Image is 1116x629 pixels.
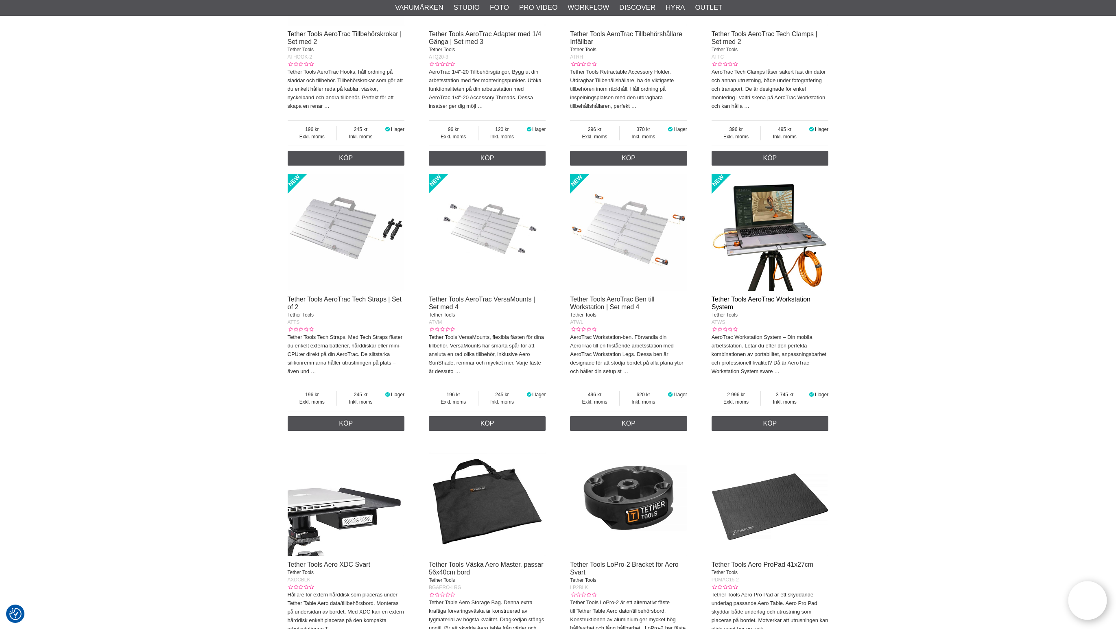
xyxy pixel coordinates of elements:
[288,439,405,556] img: Tether Tools Aero XDC Svart
[570,68,687,110] p: Tether Tools Retractable Accessory Holder. Utdragbar Tillbehållshållare, ha de viktigaste tillbeh...
[620,126,667,133] span: 370
[384,392,391,397] i: I lager
[429,319,442,325] span: ATVM
[429,31,542,45] a: Tether Tools AeroTrac Adapter med 1/4 Gänga | Set med 3
[288,54,312,60] span: ATHOOK-2
[570,391,619,398] span: 496
[712,561,814,568] a: Tether Tools Aero ProPad 41x27cm
[288,416,405,431] a: Köp
[311,368,316,374] a: …
[288,31,402,45] a: Tether Tools AeroTrac Tillbehörskrokar | Set med 2
[288,61,314,68] div: Kundbetyg: 0
[429,398,478,406] span: Exkl. moms
[288,126,337,133] span: 196
[619,2,655,13] a: Discover
[490,2,509,13] a: Foto
[761,133,808,140] span: Inkl. moms
[570,591,596,598] div: Kundbetyg: 0
[454,2,480,13] a: Studio
[712,54,724,60] span: ATTC
[288,561,370,568] a: Tether Tools Aero XDC Svart
[570,126,619,133] span: 296
[808,127,815,132] i: I lager
[288,174,405,291] img: Tether Tools AeroTrac Tech Straps | Set of 2
[568,2,609,13] a: Workflow
[395,2,443,13] a: Varumärken
[712,61,738,68] div: Kundbetyg: 0
[429,561,544,576] a: Tether Tools Väska Aero Master, passar 56x40cm bord
[429,585,461,590] span: BGAERO-LRG
[391,127,404,132] span: I lager
[429,54,448,60] span: ATQ20-3
[712,319,725,325] span: ATWS
[288,570,314,575] span: Tether Tools
[429,312,455,318] span: Tether Tools
[429,296,535,310] a: Tether Tools AeroTrac VersaMounts | Set med 4
[570,54,583,60] span: ATRH
[570,61,596,68] div: Kundbetyg: 0
[288,296,402,310] a: Tether Tools AeroTrac Tech Straps | Set of 2
[761,398,808,406] span: Inkl. moms
[666,2,685,13] a: Hyra
[9,607,22,621] button: Samtyckesinställningar
[570,585,588,590] span: LP2BLK
[570,296,654,310] a: Tether Tools AeroTrac Ben till Workstation | Set med 4
[532,127,546,132] span: I lager
[712,583,738,591] div: Kundbetyg: 0
[815,392,828,397] span: I lager
[288,583,314,591] div: Kundbetyg: 0
[570,151,687,166] a: Köp
[570,577,596,583] span: Tether Tools
[337,133,384,140] span: Inkl. moms
[774,368,780,374] a: …
[570,47,596,52] span: Tether Tools
[570,326,596,333] div: Kundbetyg: 0
[712,326,738,333] div: Kundbetyg: 0
[712,439,829,556] img: Tether Tools Aero ProPad 41x27cm
[631,103,637,109] a: …
[712,174,829,291] img: Tether Tools AeroTrac Workstation System
[673,127,687,132] span: I lager
[570,439,687,556] img: Tether Tools LoPro-2 Bracket för Aero Svart
[288,68,405,110] p: Tether Tools AeroTrac Hooks, håll ordning på sladdar och tillbehör. Tillbehörskrokar som gör att ...
[288,326,314,333] div: Kundbetyg: 0
[526,127,532,132] i: I lager
[429,133,478,140] span: Exkl. moms
[429,439,546,556] img: Tether Tools Väska Aero Master, passar 56x40cm bord
[667,392,674,397] i: I lager
[761,391,808,398] span: 3 745
[744,103,749,109] a: …
[620,133,667,140] span: Inkl. moms
[9,608,22,620] img: Revisit consent button
[623,368,628,374] a: …
[620,398,667,406] span: Inkl. moms
[478,126,526,133] span: 120
[519,2,557,13] a: Pro Video
[712,47,738,52] span: Tether Tools
[288,133,337,140] span: Exkl. moms
[337,398,384,406] span: Inkl. moms
[337,126,384,133] span: 245
[478,398,526,406] span: Inkl. moms
[288,312,314,318] span: Tether Tools
[478,103,483,109] a: …
[288,333,405,376] p: Tether Tools Tech Straps. Med Tech Straps fäster du enkelt externa batterier, hårddiskar eller mi...
[712,151,829,166] a: Köp
[570,398,619,406] span: Exkl. moms
[288,319,300,325] span: ATTS
[570,174,687,291] img: Tether Tools AeroTrac Ben till Workstation | Set med 4
[570,333,687,376] p: AeroTrac Workstation-ben. Förvandla din AeroTrac till en fristående arbetsstation med AeroTrac Wo...
[570,31,682,45] a: Tether Tools AeroTrac Tillbehörshållare Infällbar
[532,392,546,397] span: I lager
[815,127,828,132] span: I lager
[324,103,330,109] a: …
[712,312,738,318] span: Tether Tools
[695,2,722,13] a: Outlet
[429,416,546,431] a: Köp
[391,392,404,397] span: I lager
[429,68,546,110] p: AeroTrac 1/4"-20 Tillbehörsgängor, Bygg ut din arbetsstation med fler monteringspunkter. Utöka fu...
[712,126,761,133] span: 396
[288,577,310,583] span: AXDCBLK
[570,561,679,576] a: Tether Tools LoPro-2 Bracket för Aero Svart
[712,68,829,110] p: AeroTrac Tech Clamps låser säkert fast din dator och annan utrustning, både under fotografering o...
